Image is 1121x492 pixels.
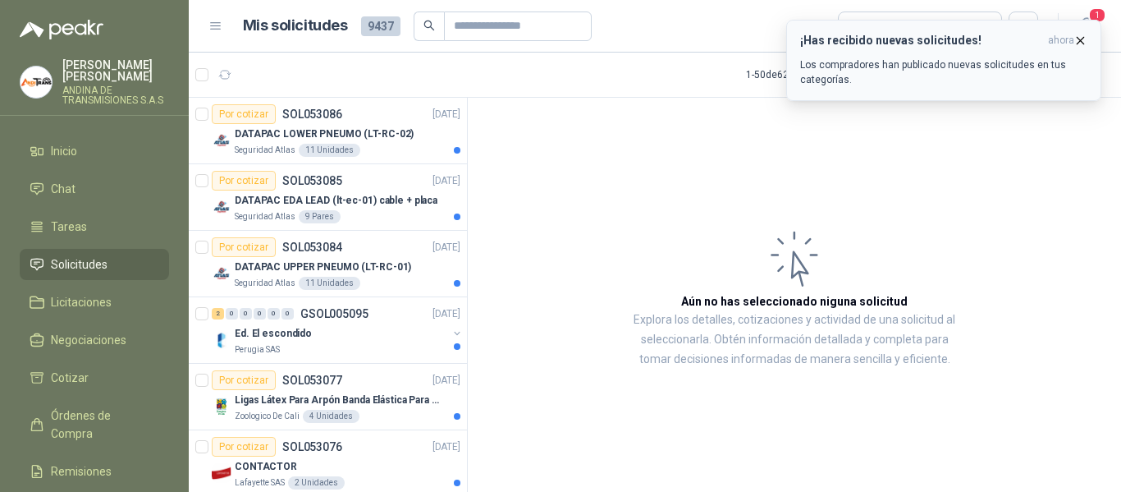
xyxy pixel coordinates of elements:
[235,210,295,223] p: Seguridad Atlas
[62,59,169,82] p: [PERSON_NAME] [PERSON_NAME]
[632,310,957,370] p: Explora los detalles, cotizaciones y actividad de una solicitud al seleccionarla. Obtén informaci...
[51,331,126,349] span: Negociaciones
[235,326,312,342] p: Ed. El escondido
[212,237,276,257] div: Por cotizar
[243,14,348,38] h1: Mis solicitudes
[681,292,908,310] h3: Aún no has seleccionado niguna solicitud
[299,144,360,157] div: 11 Unidades
[51,462,112,481] span: Remisiones
[282,241,342,253] p: SOL053084
[254,308,266,320] div: 0
[235,459,297,475] p: CONTACTOR
[786,20,1101,101] button: ¡Has recibido nuevas solicitudes!ahora Los compradores han publicado nuevas solicitudes en tus ca...
[212,264,231,283] img: Company Logo
[189,164,467,231] a: Por cotizarSOL053085[DATE] Company LogoDATAPAC EDA LEAD (lt-ec-01) cable + placaSeguridad Atlas9 ...
[20,400,169,449] a: Órdenes de Compra
[235,144,295,157] p: Seguridad Atlas
[212,171,276,191] div: Por cotizar
[235,277,295,290] p: Seguridad Atlas
[303,410,359,423] div: 4 Unidades
[235,343,280,356] p: Perugia SAS
[20,287,169,318] a: Licitaciones
[51,142,77,160] span: Inicio
[268,308,280,320] div: 0
[189,98,467,164] a: Por cotizarSOL053086[DATE] Company LogoDATAPAC LOWER PNEUMO (LT-RC-02)Seguridad Atlas11 Unidades
[20,362,169,393] a: Cotizar
[423,20,435,31] span: search
[51,407,153,443] span: Órdenes de Compra
[212,104,276,124] div: Por cotizar
[235,260,411,275] p: DATAPAC UPPER PNEUMO (LT-RC-01)
[189,231,467,297] a: Por cotizarSOL053084[DATE] Company LogoDATAPAC UPPER PNEUMO (LT-RC-01)Seguridad Atlas11 Unidades
[51,369,89,387] span: Cotizar
[212,330,231,350] img: Company Logo
[299,277,360,290] div: 11 Unidades
[20,456,169,487] a: Remisiones
[432,439,460,455] p: [DATE]
[361,16,400,36] span: 9437
[240,308,252,320] div: 0
[1072,11,1101,41] button: 1
[282,375,342,386] p: SOL053077
[212,197,231,217] img: Company Logo
[282,175,342,186] p: SOL053085
[800,34,1041,48] h3: ¡Has recibido nuevas solicitudes!
[281,308,294,320] div: 0
[212,437,276,457] div: Por cotizar
[432,173,460,189] p: [DATE]
[20,136,169,167] a: Inicio
[1048,34,1074,48] span: ahora
[21,67,52,98] img: Company Logo
[282,108,342,120] p: SOL053086
[51,293,112,311] span: Licitaciones
[189,364,467,430] a: Por cotizarSOL053077[DATE] Company LogoLigas Látex Para Arpón Banda Elástica Para Arpón Tripa Pol...
[235,410,300,423] p: Zoologico De Cali
[432,306,460,322] p: [DATE]
[212,397,231,416] img: Company Logo
[849,17,883,35] div: Todas
[300,308,368,320] p: GSOL005095
[62,85,169,105] p: ANDINA DE TRANSMISIONES S.A.S
[226,308,238,320] div: 0
[20,211,169,242] a: Tareas
[212,304,464,356] a: 2 0 0 0 0 0 GSOL005095[DATE] Company LogoEd. El escondidoPerugia SAS
[20,324,169,356] a: Negociaciones
[432,107,460,122] p: [DATE]
[20,20,103,39] img: Logo peakr
[20,173,169,205] a: Chat
[212,131,231,150] img: Company Logo
[235,393,439,408] p: Ligas Látex Para Arpón Banda Elástica Para Arpón Tripa Pollo
[1088,7,1106,23] span: 1
[235,126,414,142] p: DATAPAC LOWER PNEUMO (LT-RC-02)
[212,370,276,390] div: Por cotizar
[299,210,341,223] div: 9 Pares
[746,62,853,88] div: 1 - 50 de 6206
[212,308,224,320] div: 2
[235,193,437,209] p: DATAPAC EDA LEAD (lt-ec-01) cable + placa
[235,476,285,490] p: Lafayette SAS
[51,218,87,236] span: Tareas
[288,476,345,490] div: 2 Unidades
[282,441,342,453] p: SOL053076
[51,180,75,198] span: Chat
[212,463,231,483] img: Company Logo
[432,373,460,389] p: [DATE]
[432,240,460,255] p: [DATE]
[20,249,169,280] a: Solicitudes
[800,57,1087,87] p: Los compradores han publicado nuevas solicitudes en tus categorías.
[51,255,108,274] span: Solicitudes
